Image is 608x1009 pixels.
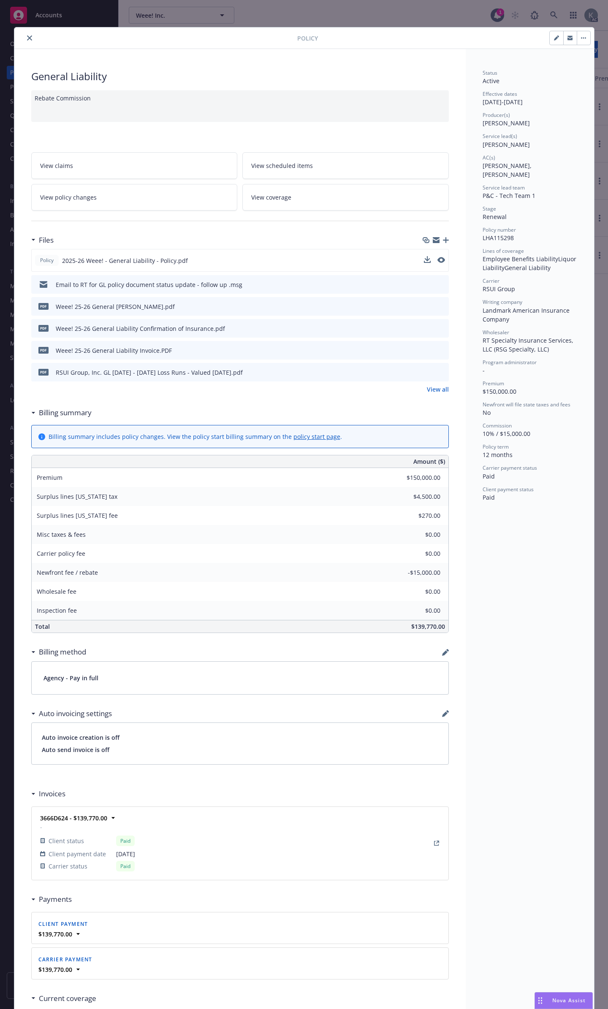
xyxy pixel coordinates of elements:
[535,992,593,1009] button: Nova Assist
[437,257,445,263] button: preview file
[438,324,445,333] button: preview file
[483,90,577,106] div: [DATE] - [DATE]
[424,280,431,289] button: download file
[56,324,225,333] div: Weee! 25-26 General Liability Confirmation of Insurance.pdf
[438,368,445,377] button: preview file
[251,193,291,202] span: View coverage
[483,285,515,293] span: RSUI Group
[31,993,96,1004] div: Current coverage
[242,152,449,179] a: View scheduled items
[31,69,449,84] div: General Liability
[424,346,431,355] button: download file
[39,894,72,905] h3: Payments
[37,568,98,576] span: Newfront fee / rebate
[42,733,438,742] span: Auto invoice creation is off
[37,530,86,538] span: Misc taxes & fees
[39,647,86,657] h3: Billing method
[483,298,522,306] span: Writing company
[483,192,535,200] span: P&C - Tech Team 1
[297,34,318,43] span: Policy
[483,213,507,221] span: Renewal
[293,433,340,441] a: policy start page
[483,366,485,374] span: -
[483,401,570,408] span: Newfront will file state taxes and fees
[38,956,92,963] span: Carrier payment
[391,509,445,522] input: 0.00
[483,422,512,429] span: Commission
[391,471,445,484] input: 0.00
[39,708,112,719] h3: Auto invoicing settings
[31,90,449,122] div: Rebate Commission
[49,836,84,845] span: Client status
[483,493,495,501] span: Paid
[38,347,49,353] span: PDF
[391,547,445,560] input: 0.00
[413,457,445,466] span: Amount ($)
[38,325,49,331] span: pdf
[437,256,445,265] button: preview file
[391,528,445,541] input: 0.00
[483,133,517,140] span: Service lead(s)
[38,257,55,264] span: Policy
[49,862,87,871] span: Carrier status
[31,894,72,905] div: Payments
[40,814,107,822] strong: 3666D624 - $139,770.00
[483,306,571,323] span: Landmark American Insurance Company
[483,443,509,450] span: Policy term
[411,622,445,630] span: $139,770.00
[391,566,445,579] input: 0.00
[424,324,431,333] button: download file
[505,264,551,272] span: General Liability
[483,205,496,212] span: Stage
[38,920,88,928] span: Client payment
[483,90,517,97] span: Effective dates
[438,346,445,355] button: preview file
[424,256,431,265] button: download file
[483,255,578,272] span: Liquor Liability
[483,329,509,336] span: Wholesaler
[391,585,445,598] input: 0.00
[483,154,495,161] span: AC(s)
[35,622,50,630] span: Total
[39,993,96,1004] h3: Current coverage
[552,997,586,1004] span: Nova Assist
[31,184,238,211] a: View policy changes
[391,490,445,503] input: 0.00
[49,432,342,441] div: Billing summary includes policy changes. View the policy start billing summary on the .
[483,234,514,242] span: LHA115298
[483,277,499,284] span: Carrier
[483,408,491,417] span: No
[37,549,85,557] span: Carrier policy fee
[483,226,516,233] span: Policy number
[40,822,135,831] span: -
[424,302,431,311] button: download file
[251,161,313,170] span: View scheduled items
[37,511,118,519] span: Surplus lines [US_STATE] fee
[483,141,530,149] span: [PERSON_NAME]
[391,604,445,617] input: 0.00
[483,119,530,127] span: [PERSON_NAME]
[483,336,575,353] span: RT Specialty Insurance Services, LLC (RSG Specialty, LLC)
[31,708,112,719] div: Auto invoicing settings
[424,368,431,377] button: download file
[424,256,431,263] button: download file
[483,359,537,366] span: Program administrator
[242,184,449,211] a: View coverage
[39,788,65,799] h3: Invoices
[49,849,106,858] span: Client payment date
[37,606,77,614] span: Inspection fee
[37,473,62,482] span: Premium
[535,993,546,1009] div: Drag to move
[483,162,533,179] span: [PERSON_NAME], [PERSON_NAME]
[427,385,449,394] a: View all
[31,647,86,657] div: Billing method
[483,486,534,493] span: Client payment status
[32,662,448,694] div: Agency - Pay in full
[56,280,242,289] div: Email to RT for GL policy document status update - follow up .msg
[31,788,65,799] div: Invoices
[483,464,537,471] span: Carrier payment status
[438,302,445,311] button: preview file
[31,152,238,179] a: View claims
[40,193,97,202] span: View policy changes
[62,256,188,265] span: 2025-26 Weee! - General Liability - Policy.pdf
